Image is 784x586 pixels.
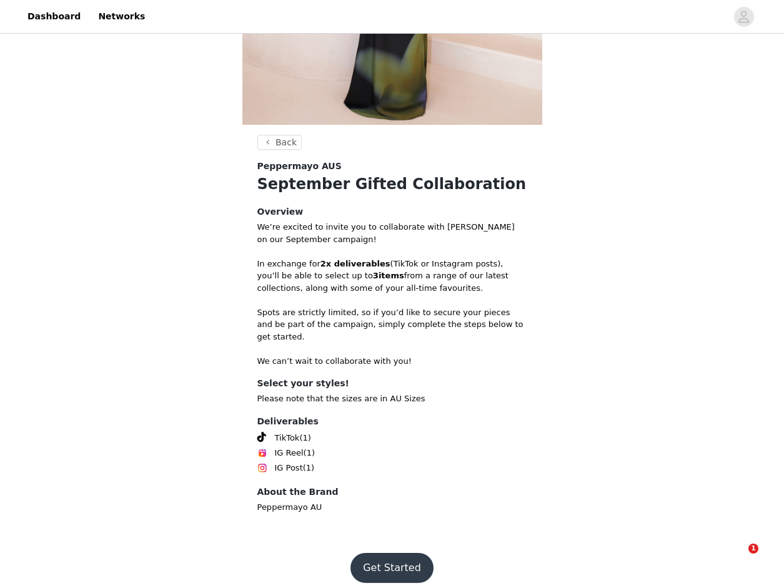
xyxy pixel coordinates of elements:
span: (1) [304,447,315,459]
h1: September Gifted Collaboration [257,173,527,195]
img: Instagram Reels Icon [257,448,267,458]
span: (1) [303,462,314,474]
div: avatar [738,7,750,27]
span: TikTok [275,432,300,444]
h4: Deliverables [257,415,527,428]
span: 1 [748,544,758,554]
p: Please note that the sizes are in AU Sizes [257,393,527,405]
strong: items [379,271,404,280]
span: Peppermayo AUS [257,160,342,173]
h4: About the Brand [257,486,527,499]
button: Get Started [350,553,434,583]
p: We can’t wait to collaborate with you! [257,355,527,368]
button: Back [257,135,302,150]
p: Spots are strictly limited, so if you’d like to secure your pieces and be part of the campaign, s... [257,306,527,343]
h4: Select your styles! [257,377,527,390]
a: Networks [91,2,152,31]
span: IG Post [275,462,303,474]
h4: Overview [257,205,527,218]
p: We’re excited to invite you to collaborate with [PERSON_NAME] on our September campaign! [257,221,527,245]
strong: 2x deliverables [320,259,390,268]
img: Instagram Icon [257,463,267,473]
p: Peppermayo AU [257,501,527,514]
span: IG Reel [275,447,304,459]
a: Dashboard [20,2,88,31]
p: In exchange for (TikTok or Instagram posts), you’ll be able to select up to from a range of our l... [257,258,527,295]
span: (1) [299,432,310,444]
iframe: Intercom live chat [723,544,753,574]
strong: 3 [373,271,379,280]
